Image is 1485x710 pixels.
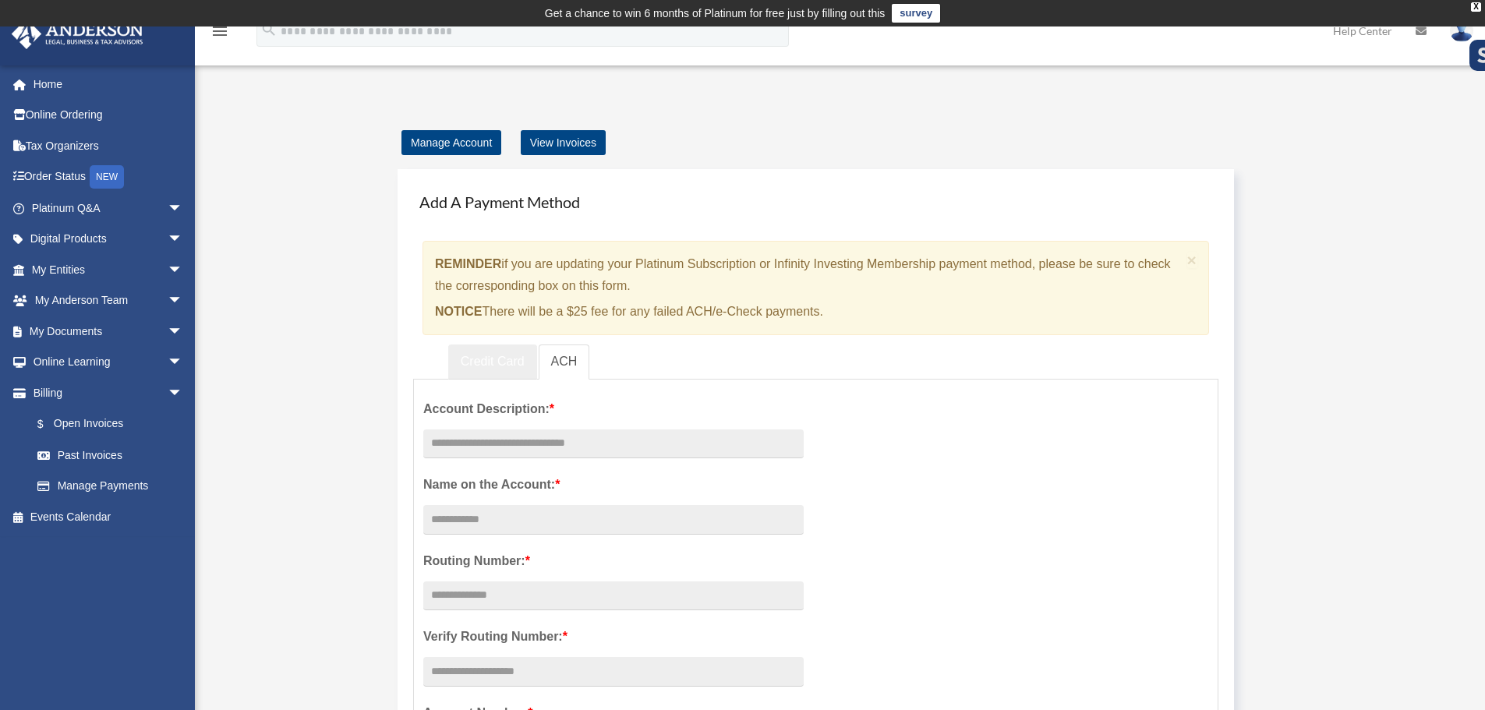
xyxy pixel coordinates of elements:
[521,130,606,155] a: View Invoices
[1187,252,1197,268] button: Close
[1471,2,1481,12] div: close
[11,377,207,408] a: Billingarrow_drop_down
[1187,251,1197,269] span: ×
[168,224,199,256] span: arrow_drop_down
[423,398,804,420] label: Account Description:
[11,347,207,378] a: Online Learningarrow_drop_down
[435,257,501,270] strong: REMINDER
[11,254,207,285] a: My Entitiesarrow_drop_down
[11,224,207,255] a: Digital Productsarrow_drop_down
[7,19,148,49] img: Anderson Advisors Platinum Portal
[210,27,229,41] a: menu
[168,347,199,379] span: arrow_drop_down
[46,415,54,434] span: $
[11,501,207,532] a: Events Calendar
[11,316,207,347] a: My Documentsarrow_drop_down
[435,301,1181,323] p: There will be a $25 fee for any failed ACH/e-Check payments.
[168,377,199,409] span: arrow_drop_down
[168,193,199,224] span: arrow_drop_down
[413,185,1218,219] h4: Add A Payment Method
[168,285,199,317] span: arrow_drop_down
[11,100,207,131] a: Online Ordering
[1450,19,1473,42] img: User Pic
[22,408,207,440] a: $Open Invoices
[545,4,886,23] div: Get a chance to win 6 months of Platinum for free just by filling out this
[401,130,501,155] a: Manage Account
[168,254,199,286] span: arrow_drop_down
[168,316,199,348] span: arrow_drop_down
[22,440,207,471] a: Past Invoices
[90,165,124,189] div: NEW
[11,130,207,161] a: Tax Organizers
[539,344,590,380] a: ACH
[448,344,537,380] a: Credit Card
[423,474,804,496] label: Name on the Account:
[423,626,804,648] label: Verify Routing Number:
[892,4,940,23] a: survey
[435,305,482,318] strong: NOTICE
[11,285,207,316] a: My Anderson Teamarrow_drop_down
[260,21,278,38] i: search
[423,241,1209,335] div: if you are updating your Platinum Subscription or Infinity Investing Membership payment method, p...
[423,550,804,572] label: Routing Number:
[210,22,229,41] i: menu
[11,69,207,100] a: Home
[11,161,207,193] a: Order StatusNEW
[22,471,199,502] a: Manage Payments
[11,193,207,224] a: Platinum Q&Aarrow_drop_down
